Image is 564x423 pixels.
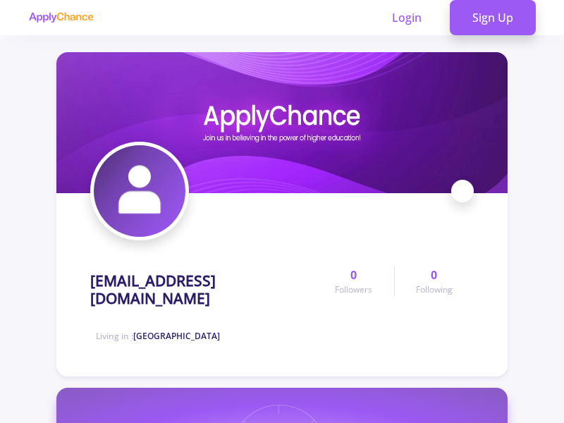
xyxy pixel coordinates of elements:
[416,283,453,296] span: Following
[394,266,474,296] a: 0Following
[56,52,508,193] img: yasaman_sama@yahoo.comcover image
[314,266,393,296] a: 0Followers
[28,12,94,23] img: applychance logo text only
[431,266,437,283] span: 0
[133,330,220,342] span: [GEOGRAPHIC_DATA]
[350,266,357,283] span: 0
[96,330,220,342] span: Living in :
[90,272,314,307] h1: [EMAIL_ADDRESS][DOMAIN_NAME]
[335,283,372,296] span: Followers
[94,145,185,237] img: yasaman_sama@yahoo.comavatar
